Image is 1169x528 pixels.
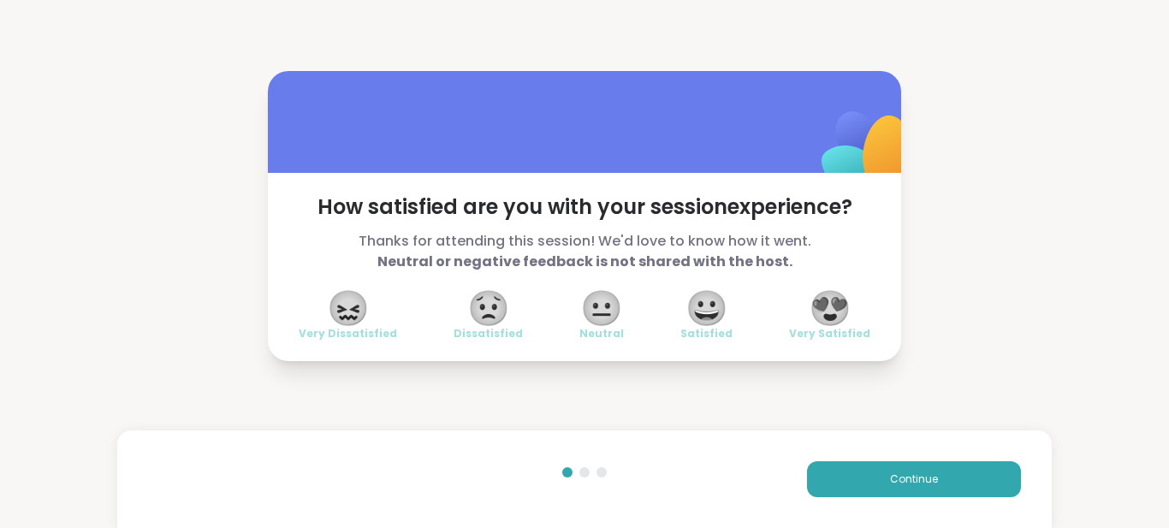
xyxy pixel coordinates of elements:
button: Continue [807,461,1021,497]
span: 😐 [580,293,623,323]
span: 😖 [327,293,370,323]
span: 😀 [685,293,728,323]
span: Neutral [579,327,624,341]
span: 😟 [467,293,510,323]
span: Very Satisfied [789,327,870,341]
b: Neutral or negative feedback is not shared with the host. [377,252,792,271]
span: Continue [890,472,938,487]
img: ShareWell Logomark [781,67,952,237]
span: Very Dissatisfied [299,327,397,341]
span: Thanks for attending this session! We'd love to know how it went. [299,231,870,272]
span: How satisfied are you with your session experience? [299,193,870,221]
span: Satisfied [680,327,733,341]
span: 😍 [809,293,852,323]
span: Dissatisfied [454,327,523,341]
